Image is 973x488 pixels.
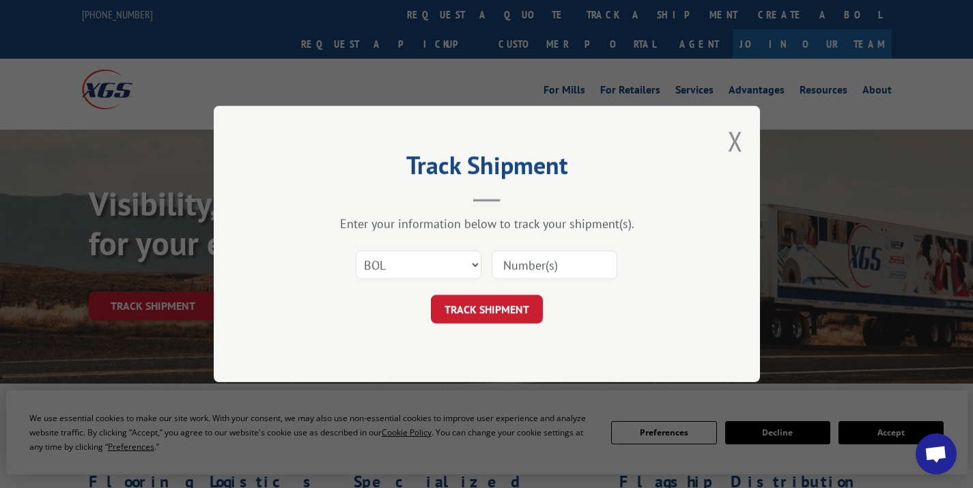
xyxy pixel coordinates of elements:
[282,156,692,182] h2: Track Shipment
[282,216,692,231] div: Enter your information below to track your shipment(s).
[916,433,957,474] div: Open chat
[728,123,743,159] button: Close modal
[492,250,617,279] input: Number(s)
[431,295,543,324] button: TRACK SHIPMENT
